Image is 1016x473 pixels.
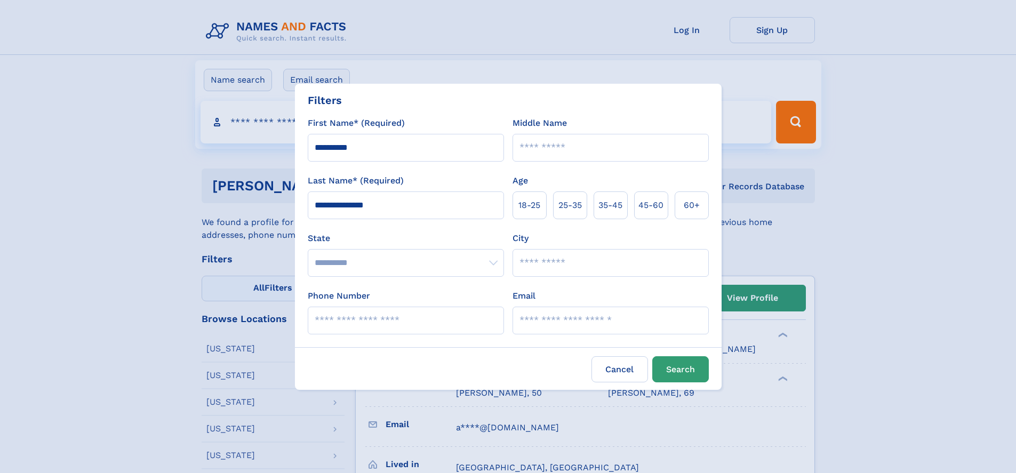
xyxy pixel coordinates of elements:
span: 35‑45 [598,199,622,212]
label: First Name* (Required) [308,117,405,130]
button: Search [652,356,709,382]
span: 25‑35 [558,199,582,212]
label: Last Name* (Required) [308,174,404,187]
label: Email [513,290,535,302]
span: 45‑60 [638,199,663,212]
label: Middle Name [513,117,567,130]
span: 60+ [684,199,700,212]
label: Age [513,174,528,187]
div: Filters [308,92,342,108]
label: Phone Number [308,290,370,302]
label: Cancel [591,356,648,382]
label: City [513,232,529,245]
span: 18‑25 [518,199,540,212]
label: State [308,232,504,245]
